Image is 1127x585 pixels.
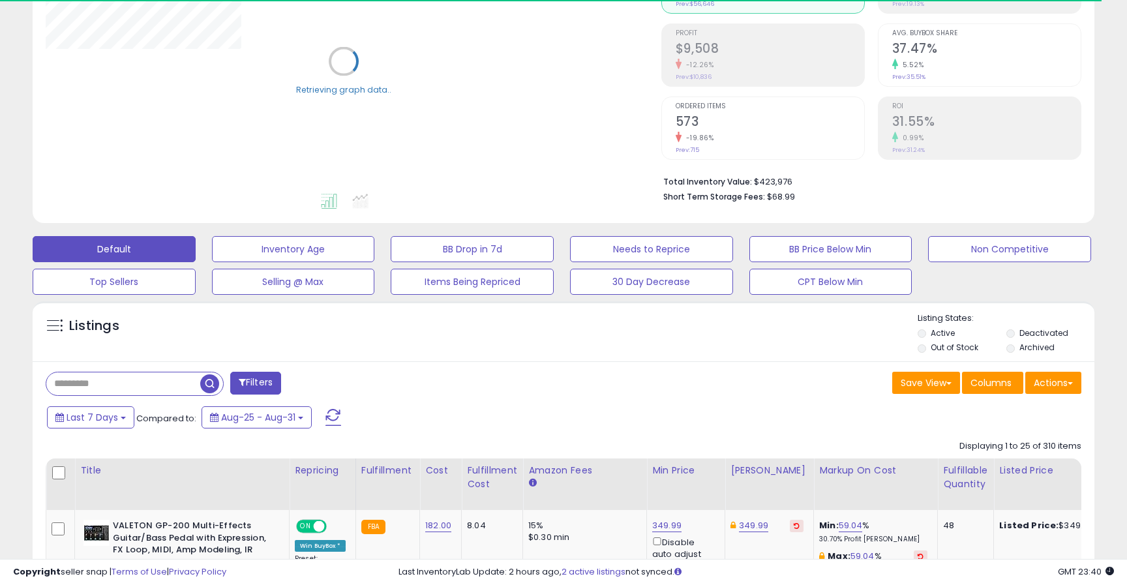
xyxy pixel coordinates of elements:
[819,519,839,532] b: Min:
[892,41,1081,59] h2: 37.47%
[528,464,641,477] div: Amazon Fees
[47,406,134,428] button: Last 7 Days
[931,342,978,353] label: Out of Stock
[297,521,314,532] span: ON
[999,519,1059,532] b: Listed Price:
[819,520,927,544] div: %
[892,146,925,154] small: Prev: 31.24%
[295,540,346,552] div: Win BuyBox *
[892,30,1081,37] span: Avg. Buybox Share
[169,565,226,578] a: Privacy Policy
[663,176,752,187] b: Total Inventory Value:
[1058,565,1114,578] span: 2025-09-8 23:40 GMT
[296,83,391,95] div: Retrieving graph data..
[230,372,281,395] button: Filters
[570,269,733,295] button: 30 Day Decrease
[943,520,984,532] div: 48
[898,60,924,70] small: 5.52%
[325,521,346,532] span: OFF
[898,133,924,143] small: 0.99%
[999,520,1107,532] div: $349.99
[749,236,912,262] button: BB Price Below Min
[528,532,637,543] div: $0.30 min
[221,411,295,424] span: Aug-25 - Aug-31
[83,520,110,546] img: 51xhhWxUxsL._SL40_.jpg
[212,269,375,295] button: Selling @ Max
[1019,342,1055,353] label: Archived
[676,103,864,110] span: Ordered Items
[391,269,554,295] button: Items Being Repriced
[1025,372,1081,394] button: Actions
[959,440,1081,453] div: Displaying 1 to 25 of 310 items
[819,464,932,477] div: Markup on Cost
[398,566,1114,578] div: Last InventoryLab Update: 2 hours ago, not synced.
[814,458,938,510] th: The percentage added to the cost of goods (COGS) that forms the calculator for Min & Max prices.
[202,406,312,428] button: Aug-25 - Aug-31
[13,565,61,578] strong: Copyright
[391,236,554,262] button: BB Drop in 7d
[570,236,733,262] button: Needs to Reprice
[676,41,864,59] h2: $9,508
[739,519,768,532] a: 349.99
[892,73,925,81] small: Prev: 35.51%
[13,566,226,578] div: seller snap | |
[663,191,765,202] b: Short Term Storage Fees:
[652,519,682,532] a: 349.99
[892,372,960,394] button: Save View
[999,464,1112,477] div: Listed Price
[682,60,714,70] small: -12.26%
[112,565,167,578] a: Terms of Use
[819,535,927,544] p: 30.70% Profit [PERSON_NAME]
[652,535,715,573] div: Disable auto adjust min
[80,464,284,477] div: Title
[970,376,1012,389] span: Columns
[931,327,955,338] label: Active
[33,269,196,295] button: Top Sellers
[892,103,1081,110] span: ROI
[212,236,375,262] button: Inventory Age
[730,464,808,477] div: [PERSON_NAME]
[69,317,119,335] h5: Listings
[136,412,196,425] span: Compared to:
[918,312,1094,325] p: Listing States:
[67,411,118,424] span: Last 7 Days
[467,520,513,532] div: 8.04
[33,236,196,262] button: Default
[943,464,988,491] div: Fulfillable Quantity
[361,464,414,477] div: Fulfillment
[767,190,795,203] span: $68.99
[113,520,271,584] b: VALETON GP-200 Multi-Effects Guitar/Bass Pedal with Expression, FX Loop, MIDI, Amp Modeling, IR C...
[425,464,456,477] div: Cost
[361,520,385,534] small: FBA
[676,73,712,81] small: Prev: $10,836
[892,114,1081,132] h2: 31.55%
[682,133,714,143] small: -19.86%
[652,464,719,477] div: Min Price
[928,236,1091,262] button: Non Competitive
[839,519,863,532] a: 59.04
[425,519,451,532] a: 182.00
[295,464,350,477] div: Repricing
[749,269,912,295] button: CPT Below Min
[962,372,1023,394] button: Columns
[528,477,536,489] small: Amazon Fees.
[1019,327,1068,338] label: Deactivated
[676,146,699,154] small: Prev: 715
[528,520,637,532] div: 15%
[676,30,864,37] span: Profit
[562,565,625,578] a: 2 active listings
[676,114,864,132] h2: 573
[663,173,1072,188] li: $423,976
[467,464,517,491] div: Fulfillment Cost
